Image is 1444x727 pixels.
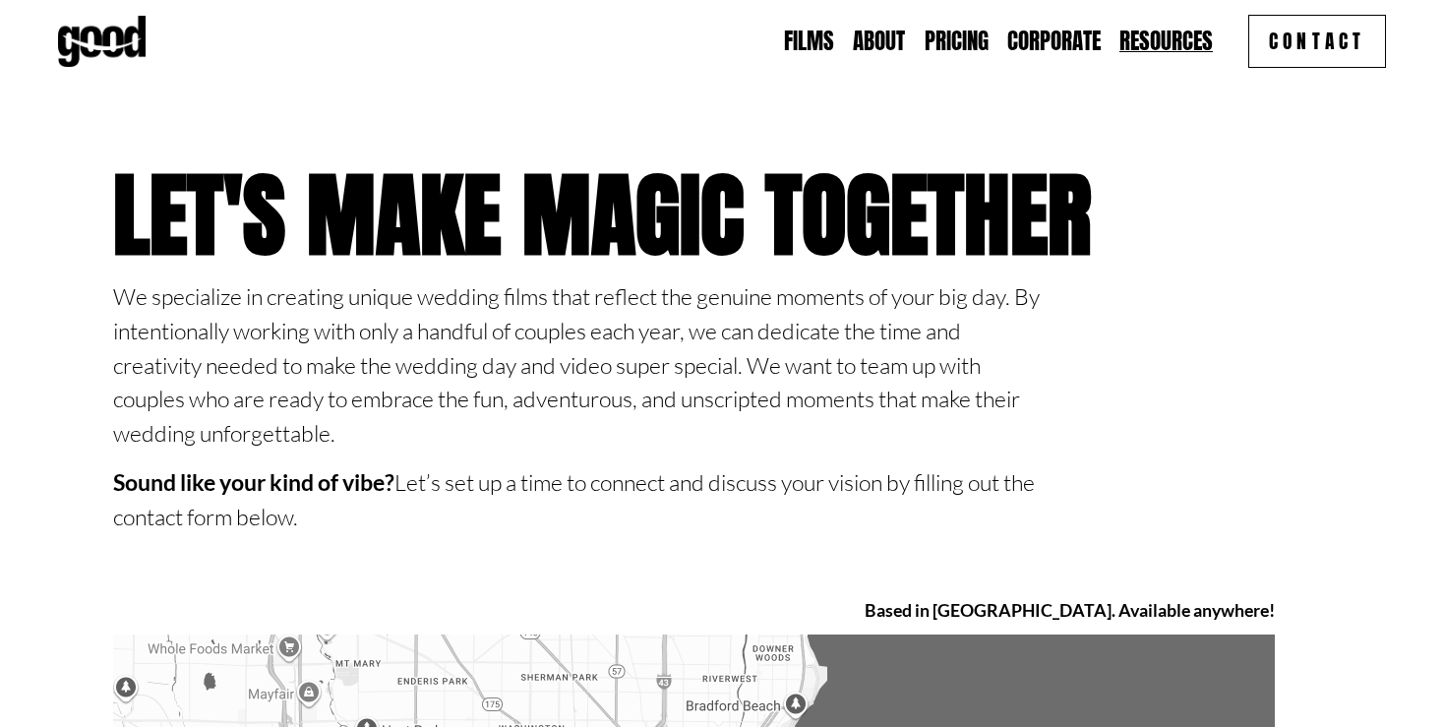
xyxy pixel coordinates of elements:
[113,468,394,496] strong: Sound like your kind of vibe?
[1119,28,1213,55] span: Resources
[784,26,834,57] a: Films
[58,16,146,67] img: Good Feeling Films
[865,599,1275,621] strong: Based in [GEOGRAPHIC_DATA]. Available anywhere!
[853,26,905,57] a: About
[113,279,1051,450] p: We specialize in creating unique wedding films that reflect the genuine moments of your big day. ...
[1119,26,1213,57] a: folder dropdown
[113,465,1051,533] p: Let’s set up a time to connect and discuss your vision by filling out the contact form below.
[1007,26,1101,57] a: Corporate
[925,26,989,57] a: Pricing
[113,146,1092,284] strong: Let's Make Magic Together
[1248,15,1386,68] a: Contact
